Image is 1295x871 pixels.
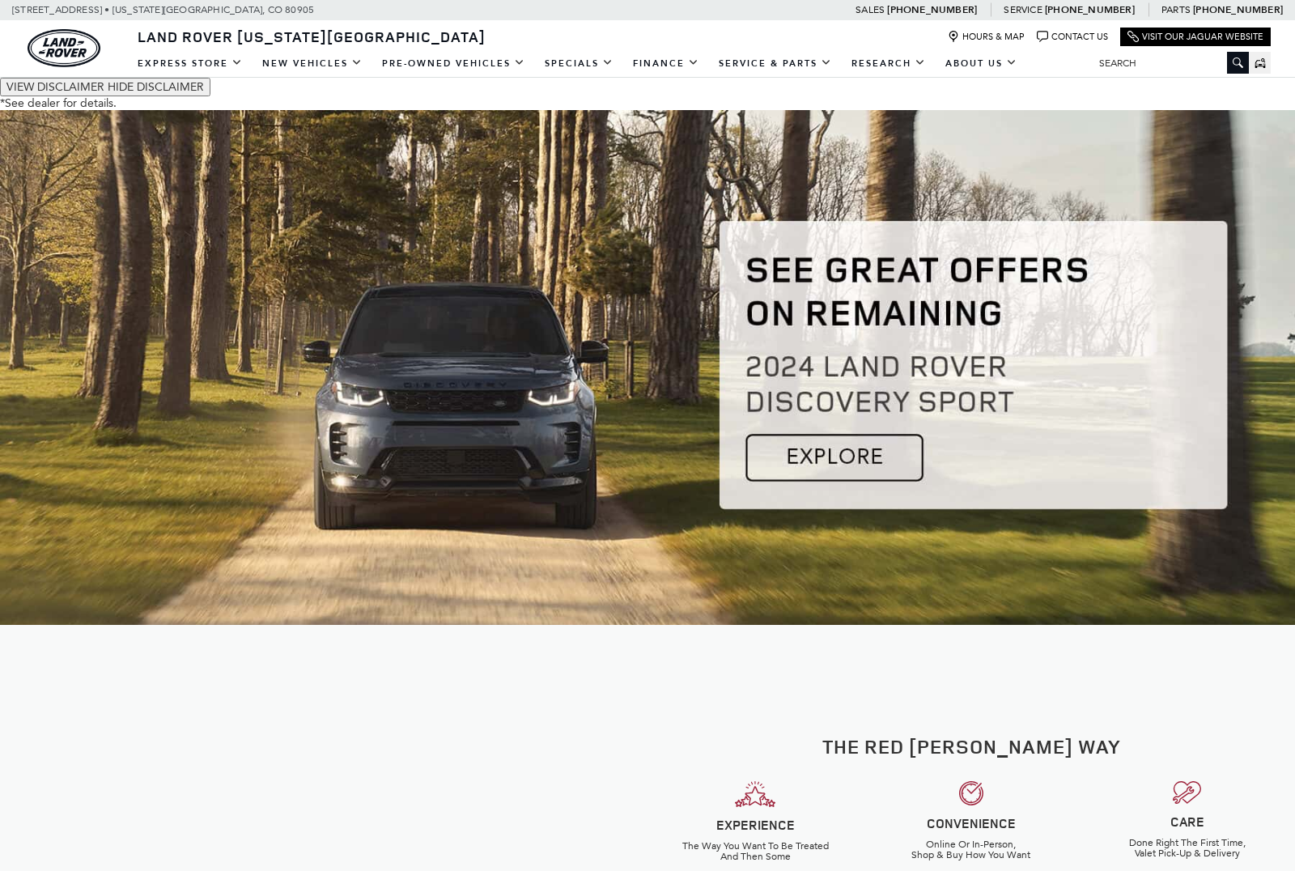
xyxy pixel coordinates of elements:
[6,80,104,94] span: VIEW DISCLAIMER
[660,736,1283,757] h2: The Red [PERSON_NAME] Way
[372,49,535,78] a: Pre-Owned Vehicles
[1091,838,1283,859] h6: Done Right The First Time, Valet Pick-Up & Delivery
[876,839,1068,860] h6: Online Or In-Person, Shop & Buy How You Want
[28,29,100,67] a: land-rover
[1087,53,1249,73] input: Search
[108,80,204,94] span: HIDE DISCLAIMER
[1045,3,1135,16] a: [PHONE_NUMBER]
[660,841,851,862] h6: The Way You Want To Be Treated And Then Some
[128,49,1027,78] nav: Main Navigation
[716,816,795,834] strong: EXPERIENCE
[709,49,842,78] a: Service & Parts
[1161,4,1191,15] span: Parts
[948,31,1025,43] a: Hours & Map
[535,49,623,78] a: Specials
[1037,31,1108,43] a: Contact Us
[128,27,495,46] a: Land Rover [US_STATE][GEOGRAPHIC_DATA]
[138,27,486,46] span: Land Rover [US_STATE][GEOGRAPHIC_DATA]
[856,4,885,15] span: Sales
[623,49,709,78] a: Finance
[253,49,372,78] a: New Vehicles
[887,3,977,16] a: [PHONE_NUMBER]
[28,29,100,67] img: Land Rover
[1170,813,1204,831] strong: CARE
[1004,4,1042,15] span: Service
[936,49,1027,78] a: About Us
[1127,31,1263,43] a: Visit Our Jaguar Website
[1193,3,1283,16] a: [PHONE_NUMBER]
[842,49,936,78] a: Research
[128,49,253,78] a: EXPRESS STORE
[927,814,1016,832] strong: CONVENIENCE
[12,4,314,15] a: [STREET_ADDRESS] • [US_STATE][GEOGRAPHIC_DATA], CO 80905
